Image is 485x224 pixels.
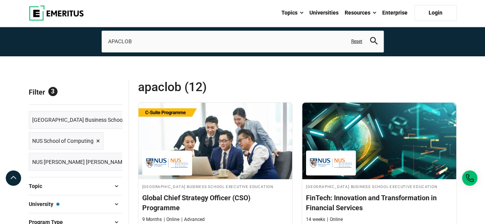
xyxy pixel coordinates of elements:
[142,183,289,190] h4: [GEOGRAPHIC_DATA] Business School Executive Education
[370,39,378,46] a: search
[146,154,188,172] img: National University of Singapore Business School Executive Education
[142,193,289,212] h4: Global Chief Strategy Officer (CSO) Programme
[302,103,456,179] img: FinTech: Innovation and Transformation in Financial Services | Online Finance Course
[164,216,179,223] p: Online
[29,153,182,171] a: NUS [PERSON_NAME] [PERSON_NAME] School of Medicine ×
[142,216,162,223] p: 9 Months
[351,38,362,45] a: Reset search
[29,200,59,208] span: University
[32,137,94,145] span: NUS School of Computing
[306,183,452,190] h4: [GEOGRAPHIC_DATA] Business School Executive Education
[32,158,173,166] span: NUS [PERSON_NAME] [PERSON_NAME] School of Medicine
[181,216,205,223] p: Advanced
[138,103,293,179] img: Global Chief Strategy Officer (CSO) Programme | Online Leadership Course
[138,79,298,95] span: APACLOB (12)
[48,87,58,96] span: 3
[306,193,452,212] h4: FinTech: Innovation and Transformation in Financial Services
[29,182,48,190] span: Topic
[29,180,122,192] button: Topic
[29,132,104,150] a: NUS School of Computing ×
[414,5,457,21] a: Login
[370,37,378,46] button: search
[32,116,173,124] span: [GEOGRAPHIC_DATA] Business School Executive Education
[99,88,122,98] a: Reset all
[327,216,343,223] p: Online
[102,31,384,52] input: search-page
[310,154,352,172] img: National University of Singapore Business School Executive Education
[96,136,100,147] span: ×
[29,198,122,210] button: University
[306,216,325,223] p: 14 weeks
[29,79,122,105] p: Filter
[29,111,183,129] a: [GEOGRAPHIC_DATA] Business School Executive Education ×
